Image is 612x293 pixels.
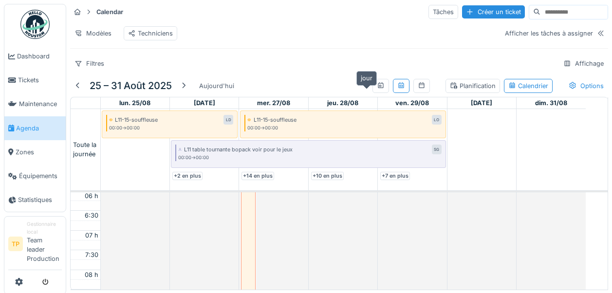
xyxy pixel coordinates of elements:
[241,172,274,180] a: +14 en plus
[128,29,173,38] div: Techniciens
[83,270,100,279] div: 08 h
[4,188,66,212] a: Statistiques
[192,97,217,109] a: 26 août 2025
[71,140,100,159] span: Toute la journée
[172,172,203,180] a: +2 en plus
[247,125,278,131] small: 00:00 -> 00:00
[505,29,593,38] div: Afficher les tâches à assigner
[4,44,66,68] a: Dashboard
[83,231,100,240] div: 07 h
[4,116,66,140] a: Agenda
[311,172,344,180] a: +10 en plus
[83,191,100,201] div: 06 h
[20,10,50,39] img: Badge_color-CXgf-gQk.svg
[462,5,525,18] div: Créer un ticket
[117,97,152,109] a: 25 août 2025
[428,5,458,19] div: Tâches
[255,97,292,109] a: 27 août 2025
[83,250,100,259] div: 7:30
[533,97,569,109] a: 31 août 2025
[83,211,100,220] div: 6:30
[90,80,172,92] h5: 25 – 31 août 2025
[450,81,496,91] div: Planification
[115,116,158,124] div: L11-15-souffleuse
[184,146,293,153] div: L11 table tournante bopack voir pour le jeux
[380,172,410,180] a: +7 en plus
[432,115,442,125] div: LO
[178,154,209,161] small: 00:00 -> 00:00
[16,147,62,157] span: Zones
[70,26,116,40] div: Modèles
[4,140,66,164] a: Zones
[27,220,62,236] div: Gestionnaire local
[19,171,62,181] span: Équipements
[432,145,442,154] div: SG
[254,116,297,124] div: L11-15-souffleuse
[16,124,62,133] span: Agenda
[508,81,548,91] div: Calendrier
[195,79,238,92] div: Aujourd'hui
[393,97,431,109] a: 29 août 2025
[223,115,233,125] div: LD
[559,56,608,71] div: Affichage
[17,52,62,61] span: Dashboard
[70,56,109,71] div: Filtres
[19,99,62,109] span: Maintenance
[18,195,62,204] span: Statistiques
[8,220,62,270] a: TP Gestionnaire localTeam leader Production
[469,97,494,109] a: 30 août 2025
[93,7,127,17] strong: Calendar
[564,79,608,93] div: Options
[4,92,66,116] a: Maintenance
[356,71,377,85] div: jour
[4,164,66,188] a: Équipements
[18,75,62,85] span: Tickets
[4,68,66,92] a: Tickets
[109,125,140,131] small: 00:00 -> 00:00
[325,97,360,109] a: 28 août 2025
[27,220,62,267] li: Team leader Production
[8,237,23,251] li: TP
